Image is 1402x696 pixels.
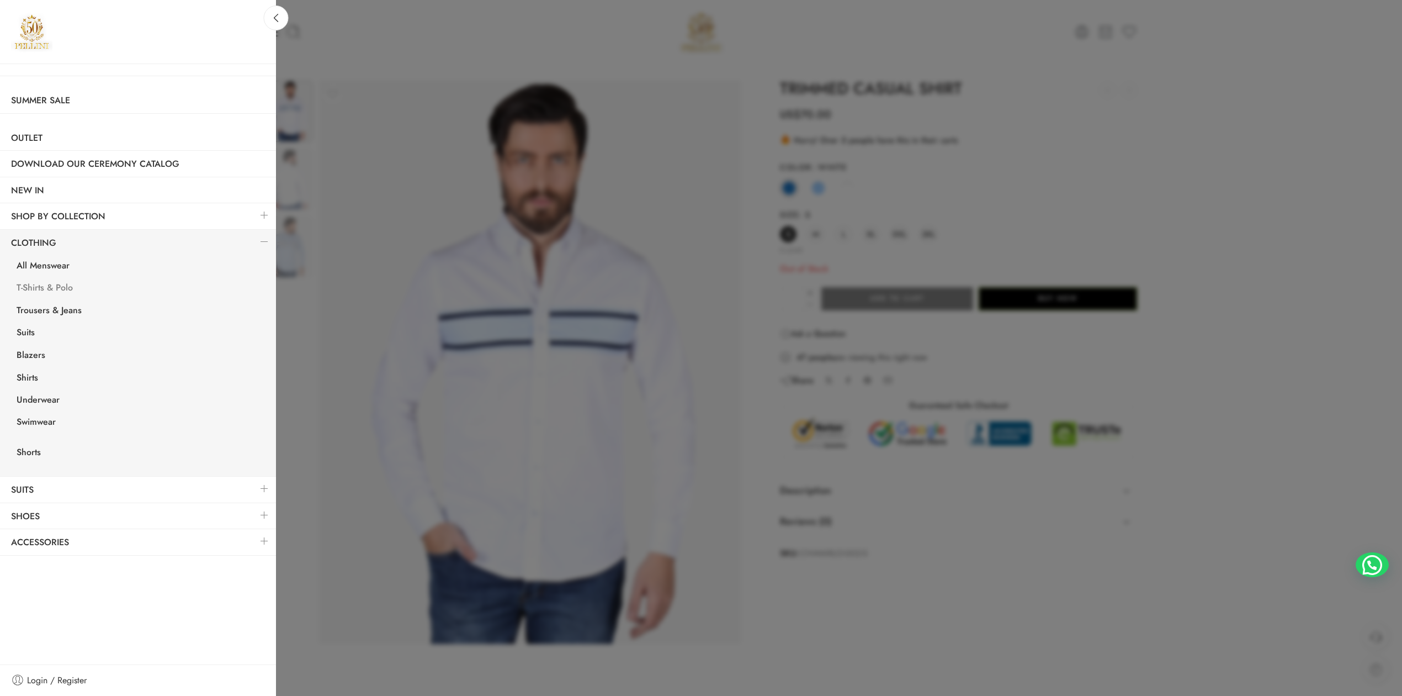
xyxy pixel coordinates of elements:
[17,415,56,429] span: Swimwear
[6,412,276,435] a: Swimwear
[6,300,276,323] a: Trousers & Jeans
[11,11,52,52] img: Pellini
[6,408,276,416] a: <a href="https://pellini-collection.com/men-shop/menswear/swimwear/"><span>Swimwear</span></a>
[6,345,276,368] a: Blazers
[6,323,276,345] a: Suits
[6,434,276,442] a: <a href="https://pellini-collection.com/men-shop/menswear/short/">Shorts</a>
[6,390,276,413] a: Underwear
[6,278,276,300] a: T-Shirts & Polo
[6,368,276,391] a: Shirts
[11,11,52,52] a: Pellini -
[27,673,87,688] span: Login / Register
[11,673,265,688] a: Login / Register
[6,256,276,278] a: All Menswear
[6,442,276,465] a: Shorts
